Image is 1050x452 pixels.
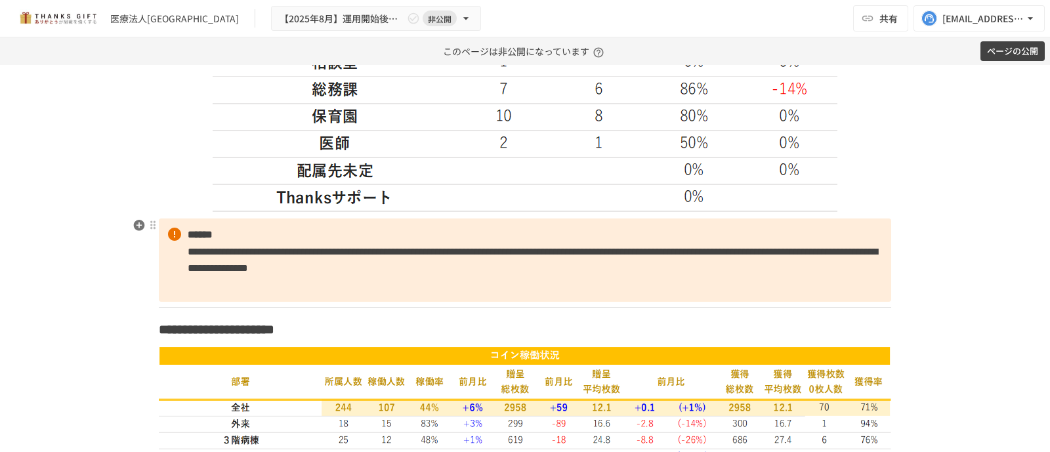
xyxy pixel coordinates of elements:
[423,12,457,26] span: 非公開
[16,8,100,29] img: mMP1OxWUAhQbsRWCurg7vIHe5HqDpP7qZo7fRoNLXQh
[280,10,404,27] span: 【2025年8月】運用開始後振り返りミーティング
[980,41,1045,62] button: ページの公開
[853,5,908,31] button: 共有
[443,37,608,65] p: このページは非公開になっています
[913,5,1045,31] button: [EMAIL_ADDRESS][DOMAIN_NAME]
[942,10,1024,27] div: [EMAIL_ADDRESS][DOMAIN_NAME]
[271,6,481,31] button: 【2025年8月】運用開始後振り返りミーティング非公開
[879,11,898,26] span: 共有
[110,12,239,26] div: 医療法人[GEOGRAPHIC_DATA]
